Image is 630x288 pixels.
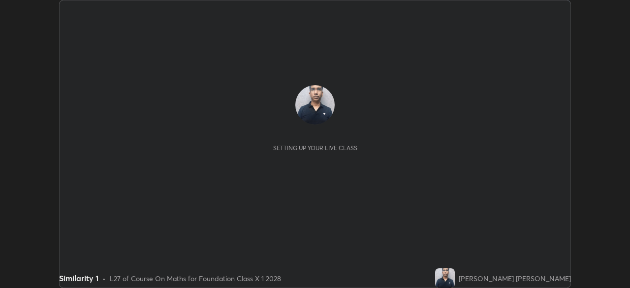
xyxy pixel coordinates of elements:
[59,272,98,284] div: Similarity 1
[295,85,335,125] img: 728851b231a346828a067bae34aac203.jpg
[110,273,281,284] div: L27 of Course On Maths for Foundation Class X 1 2028
[435,268,455,288] img: 728851b231a346828a067bae34aac203.jpg
[102,273,106,284] div: •
[459,273,571,284] div: [PERSON_NAME] [PERSON_NAME]
[273,144,357,152] div: Setting up your live class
